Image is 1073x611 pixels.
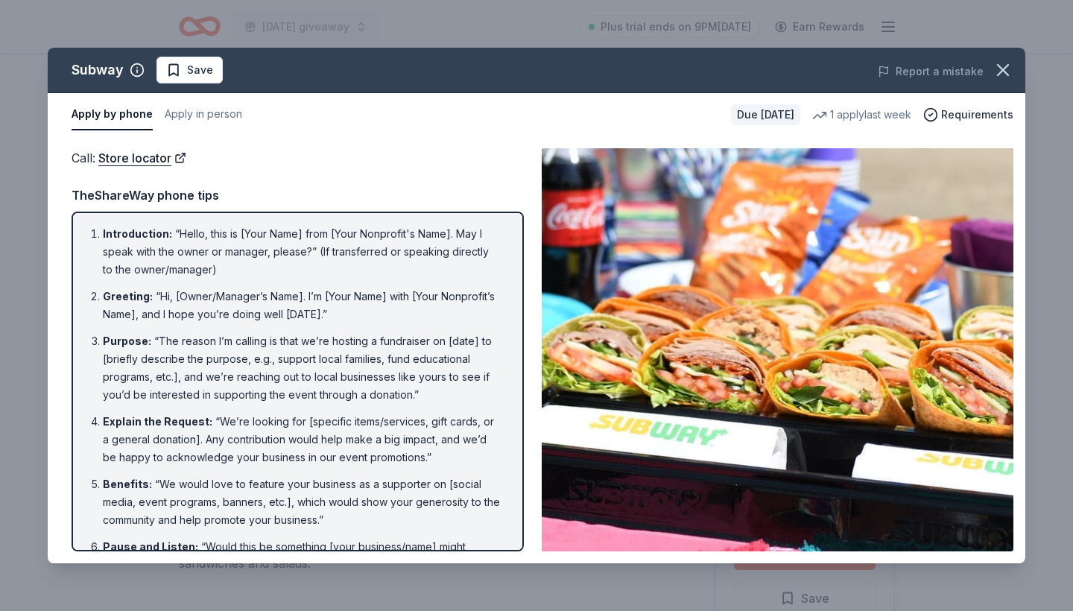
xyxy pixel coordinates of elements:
span: Greeting : [103,290,153,303]
span: Requirements [941,106,1013,124]
li: “Would this be something [your business/name] might consider supporting?” [103,538,501,574]
button: Report a mistake [878,63,984,80]
li: “We’re looking for [specific items/services, gift cards, or a general donation]. Any contribution... [103,413,501,466]
span: Save [187,61,213,79]
button: Apply in person [165,99,242,130]
div: TheShareWay phone tips [72,186,524,205]
div: Call : [72,148,524,168]
li: “Hi, [Owner/Manager’s Name]. I’m [Your Name] with [Your Nonprofit’s Name], and I hope you’re doin... [103,288,501,323]
div: Subway [72,58,124,82]
span: Benefits : [103,478,152,490]
span: Explain the Request : [103,415,212,428]
img: Image for Subway [542,148,1013,551]
div: Due [DATE] [731,104,800,125]
button: Requirements [923,106,1013,124]
button: Save [156,57,223,83]
span: Introduction : [103,227,172,240]
li: “Hello, this is [Your Name] from [Your Nonprofit's Name]. May I speak with the owner or manager, ... [103,225,501,279]
span: Purpose : [103,335,151,347]
div: 1 apply last week [812,106,911,124]
li: “We would love to feature your business as a supporter on [social media, event programs, banners,... [103,475,501,529]
button: Apply by phone [72,99,153,130]
li: “The reason I’m calling is that we’re hosting a fundraiser on [date] to [briefly describe the pur... [103,332,501,404]
a: Store locator [98,148,186,168]
span: Pause and Listen : [103,540,198,553]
